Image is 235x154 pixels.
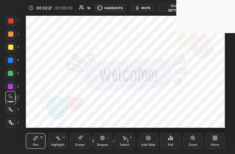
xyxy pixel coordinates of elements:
div: Shapes [97,143,108,146]
div: Poll [168,143,173,146]
div: L [107,136,109,139]
div: 6 [5,81,19,92]
div: X [5,104,19,115]
button: mute [131,4,154,12]
div: 18 [87,6,90,10]
div: S [130,136,132,139]
div: Select [120,143,129,146]
div: P [41,136,43,139]
div: 1 [6,16,19,26]
div: Pen [33,143,39,146]
div: Highlight [51,143,64,146]
div: Z [6,117,19,128]
div: 4 [5,55,19,66]
div: Zoom [189,143,197,146]
div: 5 [5,68,19,79]
div: More [211,143,219,146]
button: HANDOUTS [94,4,126,12]
button: CLASS SETTINGS [158,4,194,12]
div: Eraser [75,143,85,146]
div: 3 [6,42,19,52]
div: C [5,91,19,102]
div: H [63,136,65,139]
span: mute [141,6,151,10]
div: 2 [6,29,19,39]
div: Add Slide [141,143,155,146]
div: / [113,139,115,143]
